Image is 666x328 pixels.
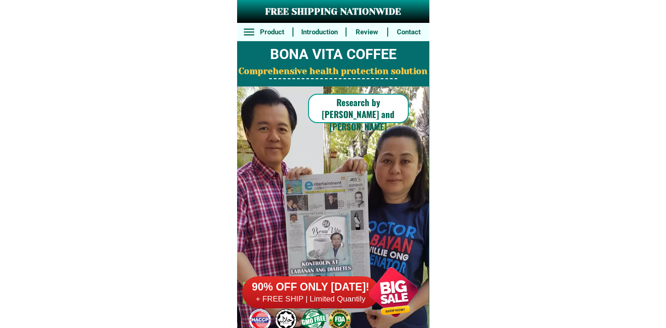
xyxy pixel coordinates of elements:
h2: BONA VITA COFFEE [237,44,429,65]
h3: FREE SHIPPING NATIONWIDE [237,5,429,19]
h6: 90% OFF ONLY [DATE]! [242,280,379,294]
h6: Review [352,27,383,38]
h6: Introduction [298,27,341,38]
h6: Product [256,27,287,38]
h6: Research by [PERSON_NAME] and [PERSON_NAME] [308,96,409,133]
h2: Comprehensive health protection solution [237,65,429,78]
h6: + FREE SHIP | Limited Quantily [242,294,379,304]
h6: Contact [393,27,424,38]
